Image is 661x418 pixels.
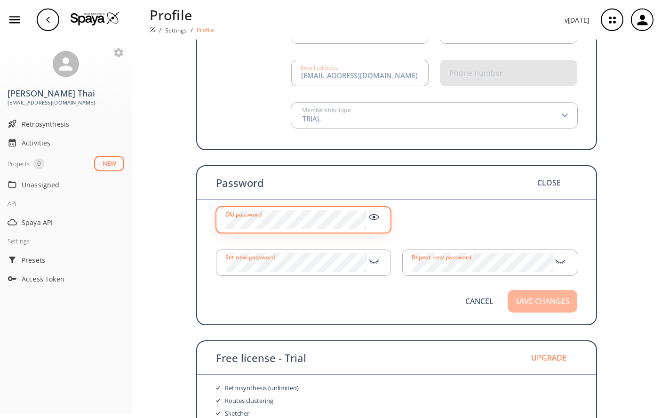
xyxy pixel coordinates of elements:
span: Access Token [22,274,124,284]
img: Logo Spaya [71,11,119,25]
span: Presets [22,255,124,265]
button: Close [521,171,577,194]
img: Spaya logo [150,27,155,32]
span: Spaya API [22,217,124,227]
label: Membership Type [299,107,351,113]
div: Repeat new password [412,255,471,260]
button: Upgrade [521,346,577,369]
div: Projects [8,158,30,169]
div: Retrosynthesis (unlimited) [225,382,299,394]
div: Routes clustering [225,394,273,407]
li: / [191,25,193,35]
span: 0 [33,159,44,169]
p: v [DATE] [565,15,589,25]
a: Settings [165,26,187,34]
span: [EMAIL_ADDRESS][DOMAIN_NAME] [8,98,124,107]
div: Spaya API [4,213,128,232]
div: Phone number [449,69,503,77]
div: Access Token [4,269,128,288]
p: Profile [150,5,215,25]
p: Password [216,177,264,188]
div: Old password [225,212,262,217]
button: Cancel [451,290,508,313]
img: Tick Icon [216,399,220,402]
img: Tick Icon [216,386,220,390]
div: Presets [4,250,128,269]
div: Set new password [225,255,275,260]
div: Activities [4,133,128,152]
p: Free license - Trial [216,353,306,363]
button: NEW [94,156,124,171]
div: Email address [301,65,338,71]
span: Activities [22,138,124,148]
button: Save changes [508,290,577,313]
div: Unassigned [4,175,128,194]
li: / [159,25,161,35]
p: Profile [197,26,214,34]
span: Retrosynthesis [22,119,124,129]
div: Retrosynthesis [4,114,128,133]
span: Unassigned [22,180,124,190]
img: Tick Icon [216,411,220,415]
h3: [PERSON_NAME] Thai [8,88,124,98]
